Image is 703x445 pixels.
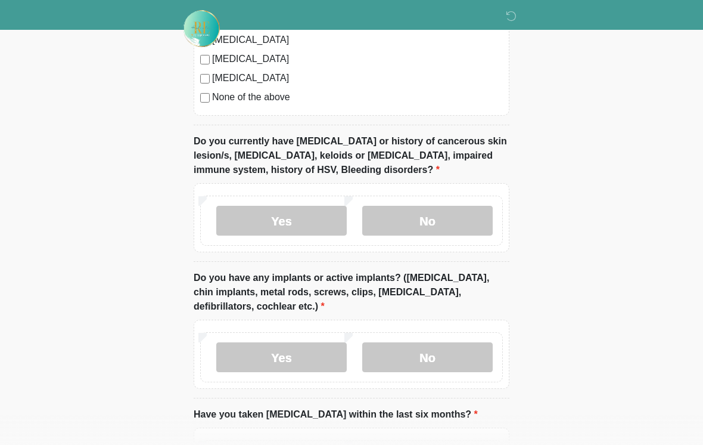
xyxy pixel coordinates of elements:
[182,9,221,48] img: Rehydrate Aesthetics & Wellness Logo
[212,90,503,104] label: None of the above
[194,271,509,314] label: Do you have any implants or active implants? ([MEDICAL_DATA], chin implants, metal rods, screws, ...
[216,342,347,372] label: Yes
[212,71,503,85] label: [MEDICAL_DATA]
[212,52,503,66] label: [MEDICAL_DATA]
[200,55,210,64] input: [MEDICAL_DATA]
[216,206,347,236] label: Yes
[194,407,478,422] label: Have you taken [MEDICAL_DATA] within the last six months?
[194,134,509,177] label: Do you currently have [MEDICAL_DATA] or history of cancerous skin lesion/s, [MEDICAL_DATA], keloi...
[200,93,210,103] input: None of the above
[362,342,493,372] label: No
[200,74,210,84] input: [MEDICAL_DATA]
[362,206,493,236] label: No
